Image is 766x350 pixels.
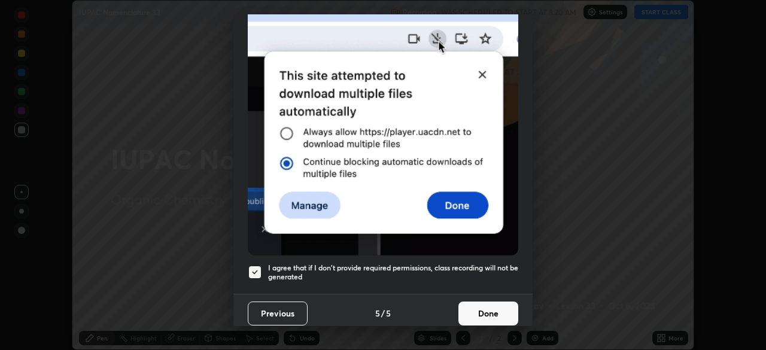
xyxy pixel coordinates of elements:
h4: 5 [386,307,391,319]
h5: I agree that if I don't provide required permissions, class recording will not be generated [268,263,518,282]
button: Previous [248,302,308,325]
button: Done [458,302,518,325]
h4: 5 [375,307,380,319]
h4: / [381,307,385,319]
